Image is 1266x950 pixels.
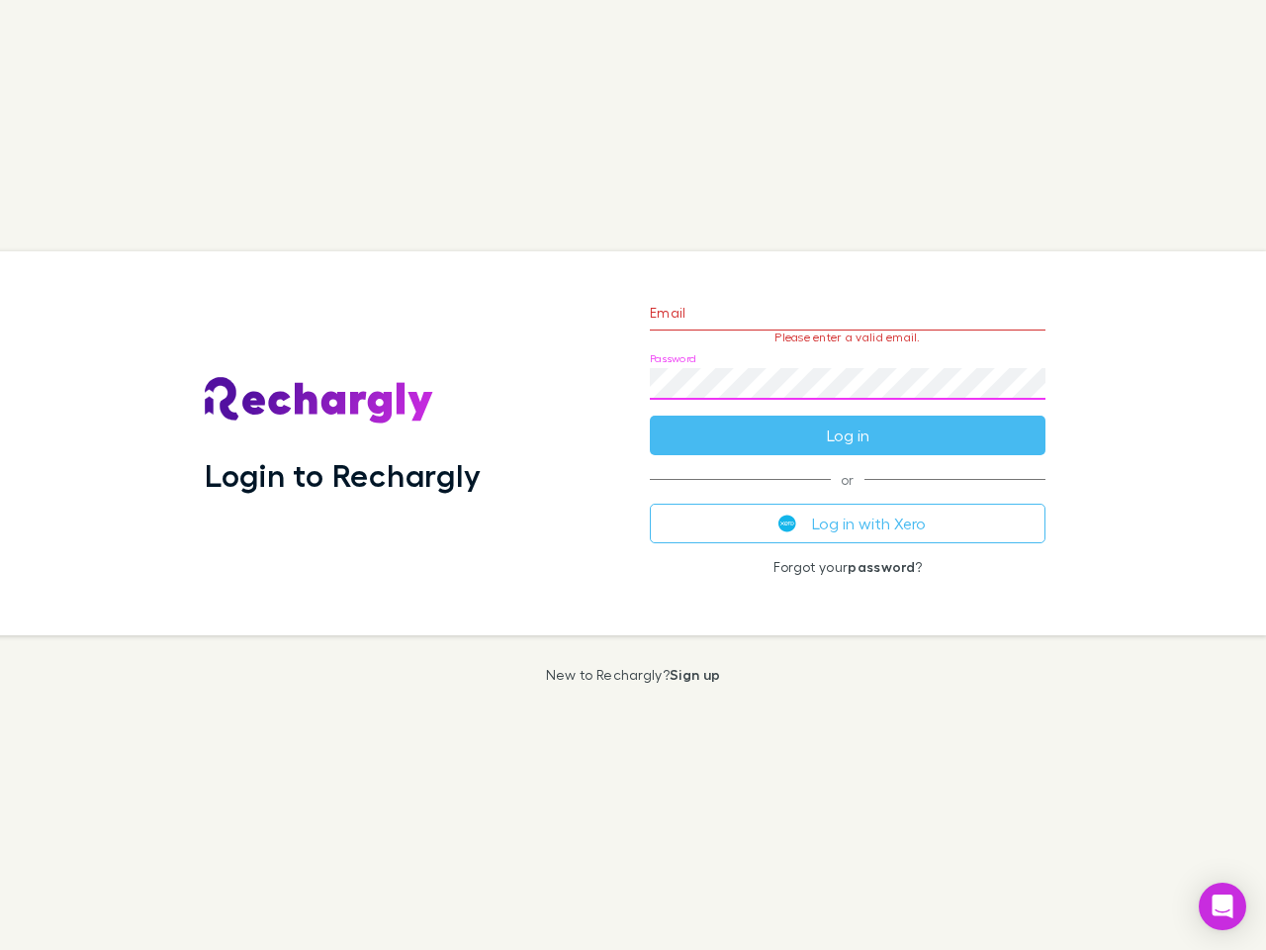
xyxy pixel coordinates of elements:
[670,666,720,683] a: Sign up
[546,667,721,683] p: New to Rechargly?
[778,515,796,532] img: Xero's logo
[650,479,1045,480] span: or
[650,416,1045,455] button: Log in
[650,504,1045,543] button: Log in with Xero
[650,331,1045,344] p: Please enter a valid email.
[650,559,1045,575] p: Forgot your ?
[205,377,434,425] img: Rechargly's Logo
[1199,883,1246,930] div: Open Intercom Messenger
[205,456,481,494] h1: Login to Rechargly
[650,351,696,366] label: Password
[848,558,915,575] a: password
